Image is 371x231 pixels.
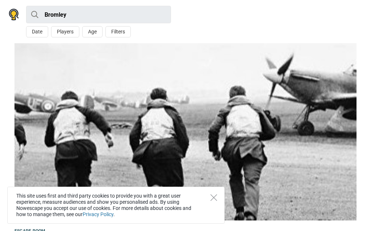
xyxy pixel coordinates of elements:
[26,26,48,37] button: Date
[9,9,19,20] img: Nowescape logo
[210,194,217,201] button: Close
[83,211,113,217] a: Privacy Policy
[7,187,225,224] div: This site uses first and third party cookies to provide you with a great user experience, measure...
[105,26,131,37] button: Filters
[14,43,357,220] img: WWII - Wings of Victory photo 1
[51,26,79,37] button: Players
[82,26,103,37] button: Age
[26,6,171,23] input: try “London”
